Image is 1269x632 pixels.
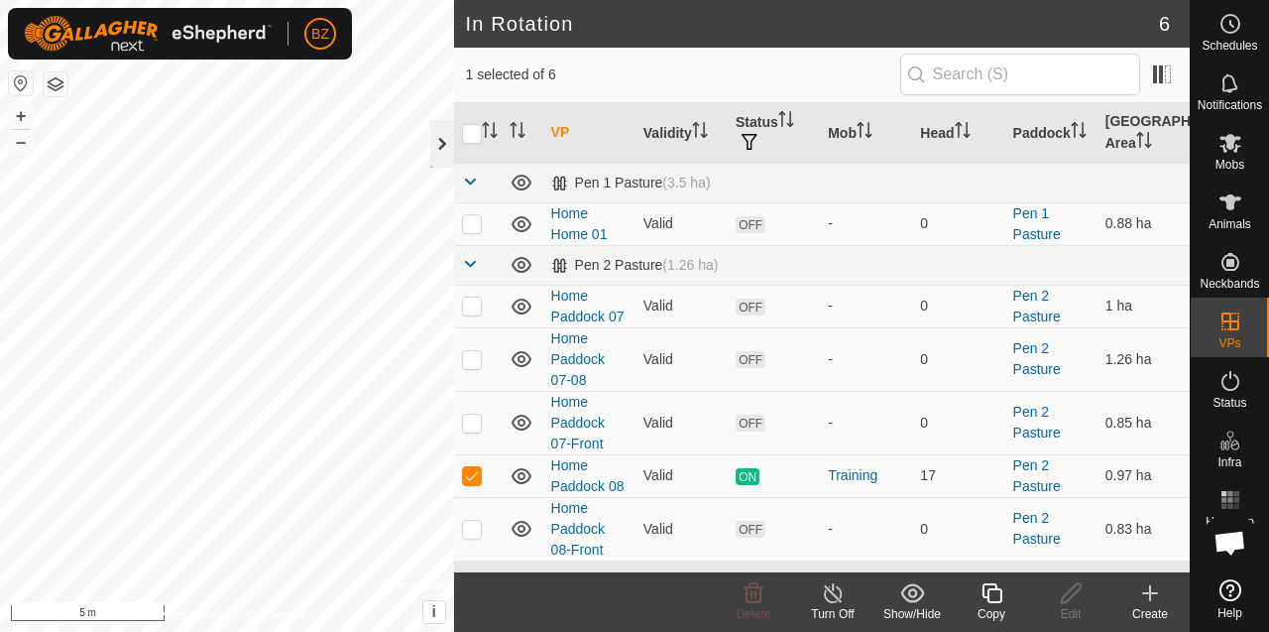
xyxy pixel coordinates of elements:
td: Valid [635,327,728,391]
span: OFF [736,216,765,233]
div: Pen 1 Pasture [551,175,711,191]
div: - [828,413,904,434]
td: 0.85 ha [1097,391,1190,454]
th: Paddock [1005,103,1097,164]
span: Status [1212,397,1246,409]
th: Status [728,103,820,164]
td: Valid [635,202,728,245]
span: (1.26 ha) [662,257,718,273]
span: Animals [1209,218,1251,230]
a: Home Paddock 07-08 [551,330,605,388]
span: 6 [1159,9,1170,39]
div: - [828,213,904,234]
a: Open chat [1201,513,1260,572]
button: – [9,130,33,154]
div: - [828,349,904,370]
div: - [828,296,904,316]
td: 1 ha [1097,285,1190,327]
td: 0.83 ha [1097,497,1190,561]
a: Home Paddock 07 [551,288,625,324]
p-sorticon: Activate to sort [482,125,498,141]
td: 1.26 ha [1097,327,1190,391]
a: Home Home 01 [551,205,608,242]
div: Training [828,465,904,486]
a: Pen 2 Pasture [1013,340,1061,377]
p-sorticon: Activate to sort [778,114,794,130]
th: Validity [635,103,728,164]
a: Privacy Policy [149,606,223,624]
td: 0.97 ha [1097,454,1190,497]
button: + [9,104,33,128]
th: Mob [820,103,912,164]
a: Home Paddock 08-Front [551,500,605,558]
span: BZ [311,24,329,45]
button: Map Layers [44,72,67,96]
td: Valid [635,497,728,561]
span: Notifications [1198,99,1262,111]
div: Turn Off [793,605,872,623]
td: 0 [912,285,1004,327]
th: Head [912,103,1004,164]
a: Contact Us [246,606,304,624]
a: Home Paddock 07-Front [551,394,605,451]
div: Pen 2 Pasture [551,257,719,274]
span: OFF [736,299,765,316]
span: Infra [1217,456,1241,468]
span: Neckbands [1200,278,1259,290]
div: - [828,519,904,540]
div: Show/Hide [872,605,952,623]
span: OFF [736,521,765,538]
input: Search (S) [900,54,1140,95]
span: OFF [736,415,765,432]
img: Gallagher Logo [24,16,272,52]
span: VPs [1218,337,1240,349]
span: ON [736,468,759,485]
td: Valid [635,454,728,497]
span: Schedules [1202,40,1257,52]
a: Pen 2 Pasture [1013,288,1061,324]
span: i [431,603,435,620]
td: 0 [912,327,1004,391]
span: OFF [736,351,765,368]
span: (3.5 ha) [662,175,710,190]
td: 0 [912,202,1004,245]
p-sorticon: Activate to sort [510,125,525,141]
td: 17 [912,454,1004,497]
td: 0.88 ha [1097,202,1190,245]
span: Heatmap [1206,516,1254,528]
td: Valid [635,391,728,454]
p-sorticon: Activate to sort [692,125,708,141]
a: Pen 2 Pasture [1013,457,1061,494]
a: Pen 1 Pasture [1013,205,1061,242]
th: [GEOGRAPHIC_DATA] Area [1097,103,1190,164]
button: i [423,601,445,623]
span: Delete [737,607,771,621]
td: 0 [912,391,1004,454]
div: Edit [1031,605,1110,623]
a: Help [1191,571,1269,627]
p-sorticon: Activate to sort [857,125,872,141]
button: Reset Map [9,71,33,95]
p-sorticon: Activate to sort [1136,135,1152,151]
a: Pen 2 Pasture [1013,404,1061,441]
div: Copy [952,605,1031,623]
span: Mobs [1215,159,1244,171]
a: Home Paddock 08 [551,457,625,494]
span: 1 selected of 6 [466,64,900,85]
h2: In Rotation [466,12,1159,36]
div: Create [1110,605,1190,623]
td: 0 [912,497,1004,561]
a: Pen 2 Pasture [1013,510,1061,547]
th: VP [543,103,635,164]
td: Valid [635,285,728,327]
span: Help [1217,607,1242,619]
p-sorticon: Activate to sort [955,125,971,141]
p-sorticon: Activate to sort [1071,125,1087,141]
